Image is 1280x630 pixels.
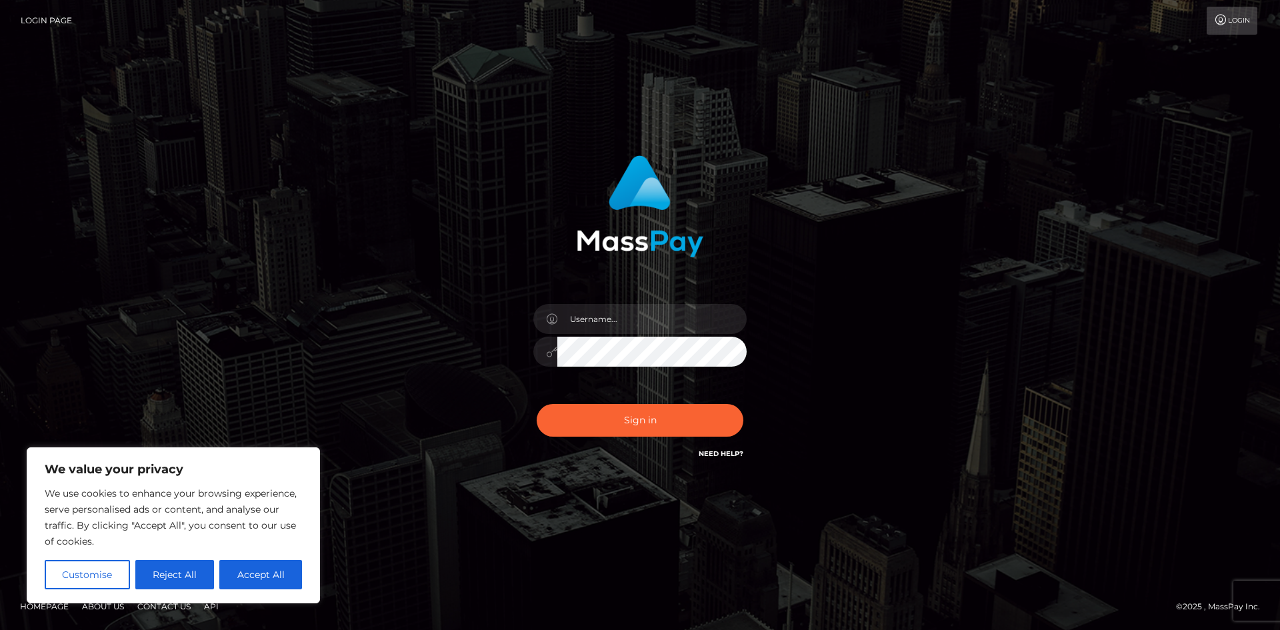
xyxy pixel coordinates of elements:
[45,485,302,549] p: We use cookies to enhance your browsing experience, serve personalised ads or content, and analys...
[219,560,302,589] button: Accept All
[135,560,215,589] button: Reject All
[27,447,320,603] div: We value your privacy
[21,7,72,35] a: Login Page
[577,155,703,257] img: MassPay Login
[699,449,743,458] a: Need Help?
[132,596,196,617] a: Contact Us
[199,596,224,617] a: API
[45,560,130,589] button: Customise
[15,596,74,617] a: Homepage
[77,596,129,617] a: About Us
[45,461,302,477] p: We value your privacy
[537,404,743,437] button: Sign in
[1176,599,1270,614] div: © 2025 , MassPay Inc.
[557,304,747,334] input: Username...
[1207,7,1257,35] a: Login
